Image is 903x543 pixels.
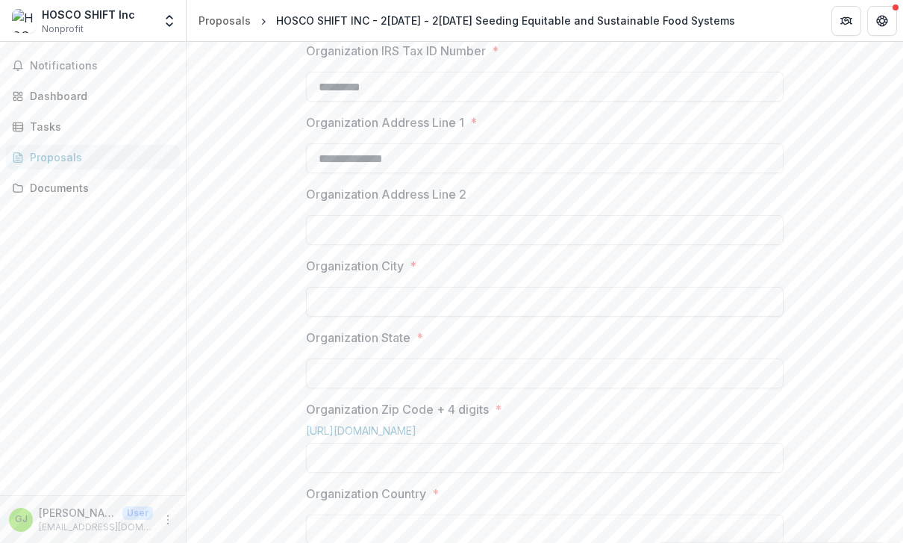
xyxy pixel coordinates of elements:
[15,515,28,524] div: Gibron Jones
[6,176,180,200] a: Documents
[39,505,116,521] p: [PERSON_NAME]
[193,10,741,31] nav: breadcrumb
[193,10,257,31] a: Proposals
[39,521,153,534] p: [EMAIL_ADDRESS][DOMAIN_NAME]
[30,60,174,72] span: Notifications
[306,400,489,418] p: Organization Zip Code + 4 digits
[6,114,180,139] a: Tasks
[199,13,251,28] div: Proposals
[306,424,416,437] a: [URL][DOMAIN_NAME]
[831,6,861,36] button: Partners
[276,13,735,28] div: HOSCO SHIFT INC - 2[DATE] - 2[DATE] Seeding Equitable and Sustainable Food Systems
[306,185,466,203] p: Organization Address Line 2
[306,42,486,60] p: Organization IRS Tax ID Number
[159,6,180,36] button: Open entity switcher
[306,114,464,131] p: Organization Address Line 1
[42,7,135,22] div: HOSCO SHIFT Inc
[30,119,168,134] div: Tasks
[42,22,84,36] span: Nonprofit
[30,180,168,196] div: Documents
[12,9,36,33] img: HOSCO SHIFT Inc
[306,257,404,275] p: Organization City
[30,149,168,165] div: Proposals
[6,84,180,108] a: Dashboard
[159,511,177,529] button: More
[306,485,426,503] p: Organization Country
[122,506,153,520] p: User
[306,329,410,347] p: Organization State
[867,6,897,36] button: Get Help
[30,88,168,104] div: Dashboard
[6,54,180,78] button: Notifications
[6,145,180,170] a: Proposals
